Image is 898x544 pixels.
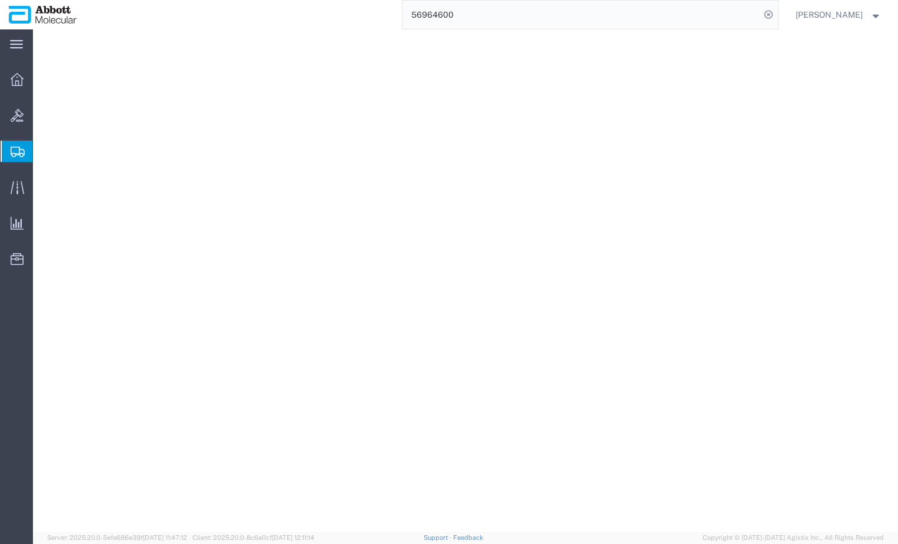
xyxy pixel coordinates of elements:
[796,8,863,21] span: Raza Khan
[453,534,483,541] a: Feedback
[795,8,882,22] button: [PERSON_NAME]
[424,534,453,541] a: Support
[403,1,760,29] input: Search for shipment number, reference number
[8,6,77,24] img: logo
[703,533,884,543] span: Copyright © [DATE]-[DATE] Agistix Inc., All Rights Reserved
[47,534,187,541] span: Server: 2025.20.0-5efa686e39f
[192,534,314,541] span: Client: 2025.20.0-8c6e0cf
[33,29,898,532] iframe: FS Legacy Container
[143,534,187,541] span: [DATE] 11:47:12
[272,534,314,541] span: [DATE] 12:11:14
